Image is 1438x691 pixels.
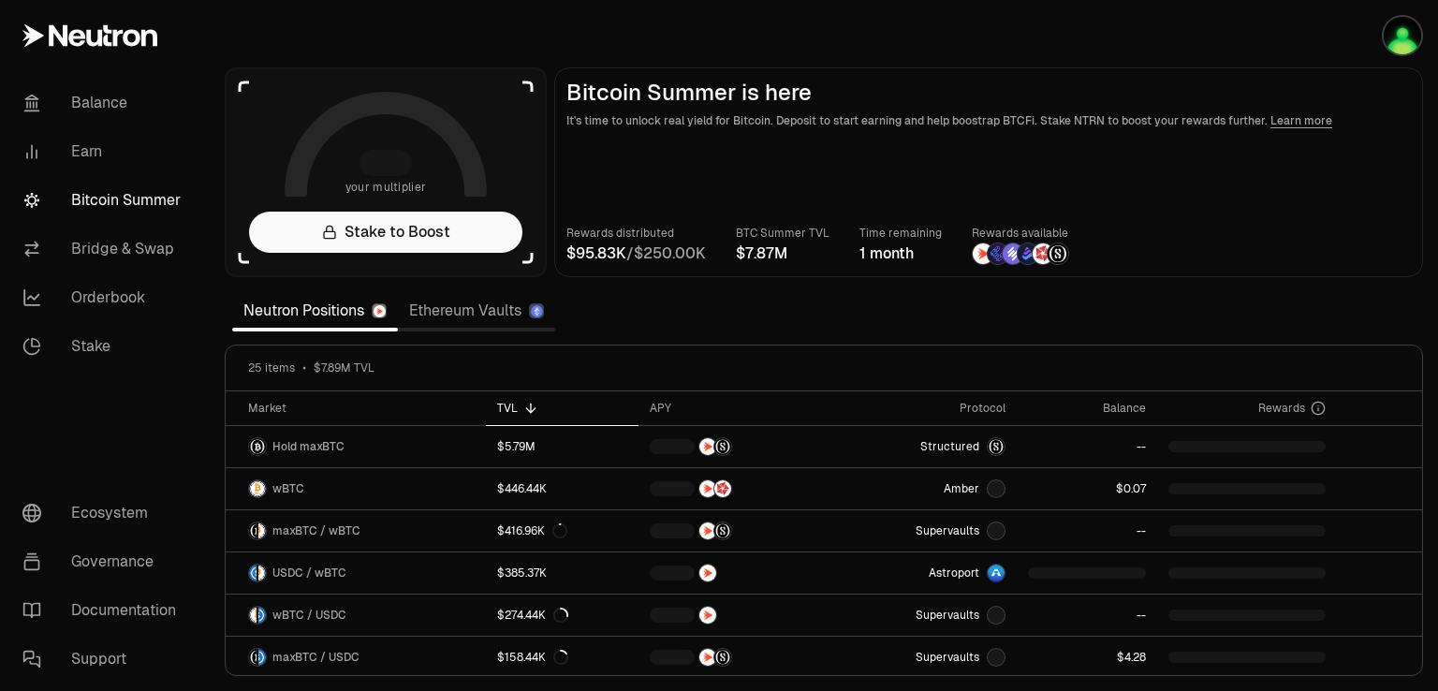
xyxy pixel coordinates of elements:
[1003,243,1023,264] img: Solv Points
[486,595,638,636] a: $274.44K
[258,649,266,666] img: USDC Logo
[650,648,822,667] button: NTRNStructured Points
[248,360,295,375] span: 25 items
[486,426,638,467] a: $5.79M
[845,401,1005,416] div: Protocol
[714,480,731,497] img: Mars Fragments
[859,224,942,243] p: Time remaining
[232,292,398,330] a: Neutron Positions
[566,224,706,243] p: Rewards distributed
[699,480,716,497] img: NTRN
[1384,17,1421,54] img: Wallet 1
[834,426,1017,467] a: StructuredmaxBTC
[248,401,475,416] div: Market
[486,637,638,678] a: $158.44K
[486,468,638,509] a: $446.44K
[249,438,266,455] img: maxBTC Logo
[1017,426,1157,467] a: --
[1028,401,1146,416] div: Balance
[258,607,266,624] img: USDC Logo
[7,273,202,322] a: Orderbook
[638,595,833,636] a: NTRN
[226,426,486,467] a: maxBTC LogoHold maxBTC
[249,212,522,253] a: Stake to Boost
[566,111,1411,130] p: It's time to unlock real yield for Bitcoin. Deposit to start earning and help boostrap BTCFi. Sta...
[272,481,304,496] span: wBTC
[272,650,359,665] span: maxBTC / USDC
[497,401,627,416] div: TVL
[249,607,257,624] img: wBTC Logo
[834,510,1017,551] a: SupervaultsSupervaults
[272,566,346,581] span: USDC / wBTC
[345,178,427,197] span: your multiplier
[638,552,833,594] a: NTRN
[972,224,1069,243] p: Rewards available
[916,608,979,623] span: Supervaults
[699,522,716,539] img: NTRN
[988,243,1008,264] img: EtherFi Points
[650,522,822,540] button: NTRNStructured Points
[650,564,822,582] button: NTRN
[736,224,829,243] p: BTC Summer TVL
[7,127,202,176] a: Earn
[834,552,1017,594] a: Astroport
[714,438,731,455] img: Structured Points
[1017,510,1157,551] a: --
[699,438,716,455] img: NTRN
[1048,243,1068,264] img: Structured Points
[272,439,345,454] span: Hold maxBTC
[226,637,486,678] a: maxBTC LogoUSDC LogomaxBTC / USDC
[1018,243,1038,264] img: Bedrock Diamonds
[7,79,202,127] a: Balance
[249,565,257,581] img: USDC Logo
[834,468,1017,509] a: AmberAmber
[650,606,822,625] button: NTRN
[7,489,202,537] a: Ecosystem
[486,510,638,551] a: $416.96K
[249,649,257,666] img: maxBTC Logo
[638,426,833,467] a: NTRNStructured Points
[699,607,716,624] img: NTRN
[272,523,360,538] span: maxBTC / wBTC
[988,438,1005,455] img: maxBTC
[249,522,257,539] img: maxBTC Logo
[859,243,942,265] div: 1 month
[226,468,486,509] a: wBTC LogowBTC
[714,649,731,666] img: Structured Points
[7,586,202,635] a: Documentation
[272,608,346,623] span: wBTC / USDC
[7,176,202,225] a: Bitcoin Summer
[638,468,833,509] a: NTRNMars Fragments
[497,523,567,538] div: $416.96K
[944,481,979,496] span: Amber
[920,439,979,454] span: Structured
[973,243,993,264] img: NTRN
[650,401,822,416] div: APY
[226,510,486,551] a: maxBTC LogowBTC LogomaxBTC / wBTC
[486,552,638,594] a: $385.37K
[699,649,716,666] img: NTRN
[1270,113,1332,128] a: Learn more
[916,523,979,538] span: Supervaults
[650,479,822,498] button: NTRNMars Fragments
[566,80,1411,106] h2: Bitcoin Summer is here
[374,305,386,317] img: Neutron Logo
[314,360,374,375] span: $7.89M TVL
[398,292,555,330] a: Ethereum Vaults
[226,552,486,594] a: USDC LogowBTC LogoUSDC / wBTC
[714,522,731,539] img: Structured Points
[7,537,202,586] a: Governance
[531,305,543,317] img: Ethereum Logo
[929,566,979,581] span: Astroport
[7,322,202,371] a: Stake
[7,225,202,273] a: Bridge & Swap
[638,510,833,551] a: NTRNStructured Points
[699,565,716,581] img: NTRN
[226,595,486,636] a: wBTC LogoUSDC LogowBTC / USDC
[566,243,706,265] div: /
[7,635,202,684] a: Support
[249,480,266,497] img: wBTC Logo
[497,608,568,623] div: $274.44K
[1033,243,1053,264] img: Mars Fragments
[258,565,266,581] img: wBTC Logo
